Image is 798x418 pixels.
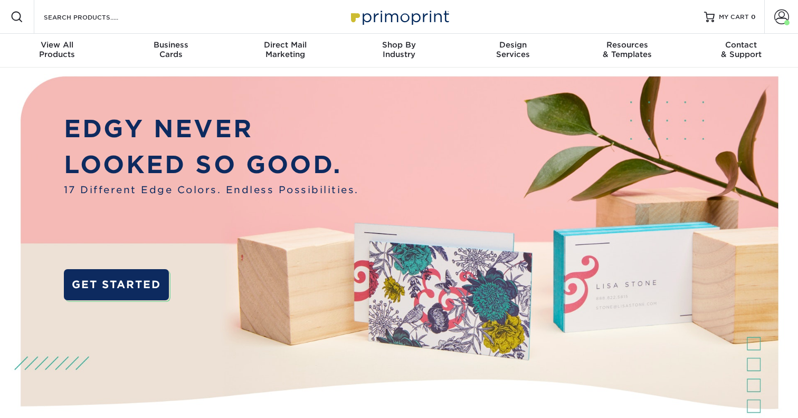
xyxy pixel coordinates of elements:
input: SEARCH PRODUCTS..... [43,11,146,23]
span: Design [456,40,570,50]
span: MY CART [719,13,749,22]
div: Cards [114,40,228,59]
span: Resources [570,40,684,50]
div: & Support [684,40,798,59]
a: BusinessCards [114,34,228,68]
a: Direct MailMarketing [228,34,342,68]
p: EDGY NEVER [64,111,359,147]
div: Marketing [228,40,342,59]
a: GET STARTED [64,269,169,301]
a: Contact& Support [684,34,798,68]
p: LOOKED SO GOOD. [64,147,359,183]
img: Primoprint [346,5,452,28]
span: Contact [684,40,798,50]
span: 0 [751,13,756,21]
div: & Templates [570,40,684,59]
a: DesignServices [456,34,570,68]
div: Services [456,40,570,59]
div: Industry [342,40,456,59]
span: Direct Mail [228,40,342,50]
span: Business [114,40,228,50]
a: Shop ByIndustry [342,34,456,68]
span: 17 Different Edge Colors. Endless Possibilities. [64,183,359,197]
span: Shop By [342,40,456,50]
a: Resources& Templates [570,34,684,68]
